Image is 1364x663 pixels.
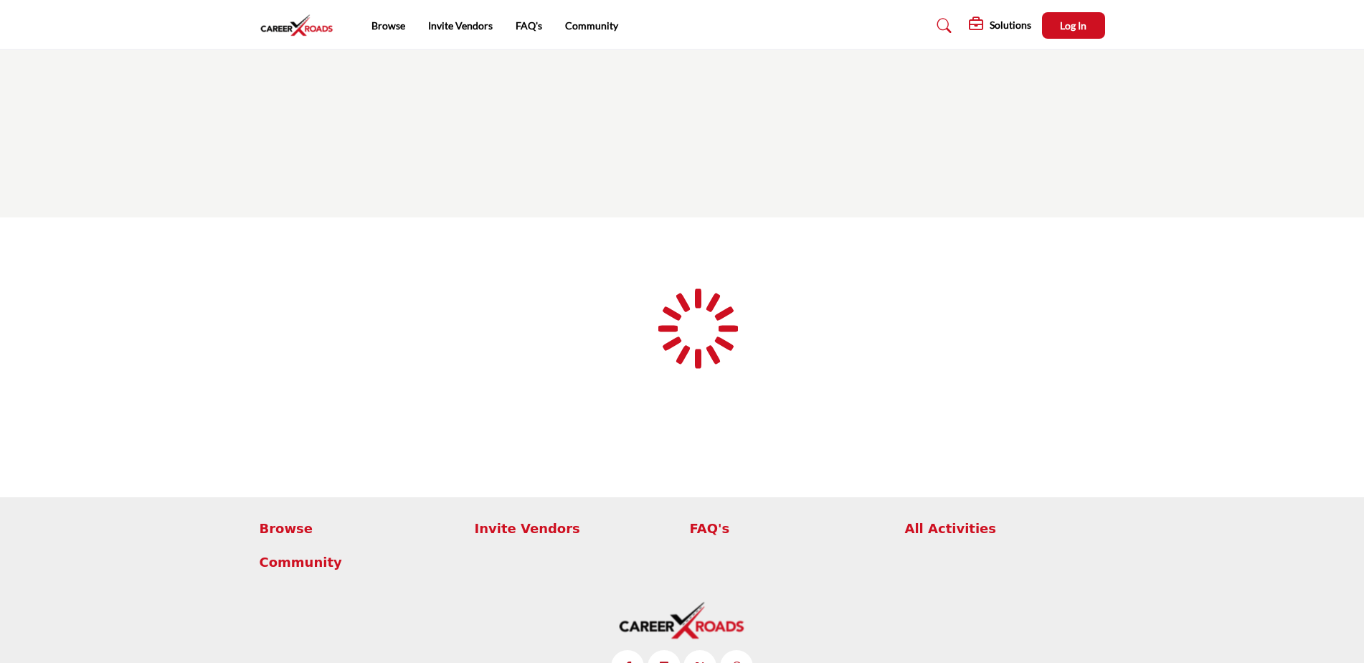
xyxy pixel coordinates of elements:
a: FAQ's [516,19,542,32]
a: All Activities [905,519,1105,538]
button: Log In [1042,12,1105,39]
h5: Solutions [990,19,1031,32]
a: Community [260,552,460,572]
a: FAQ's [690,519,890,538]
span: Log In [1060,19,1086,32]
div: Solutions [969,17,1031,34]
a: Search [923,14,961,37]
img: Site Logo [260,14,341,37]
a: Browse [260,519,460,538]
a: Invite Vendors [428,19,493,32]
a: Invite Vendors [475,519,675,538]
img: No Site Logo [617,601,747,641]
a: Browse [371,19,405,32]
a: Community [565,19,618,32]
